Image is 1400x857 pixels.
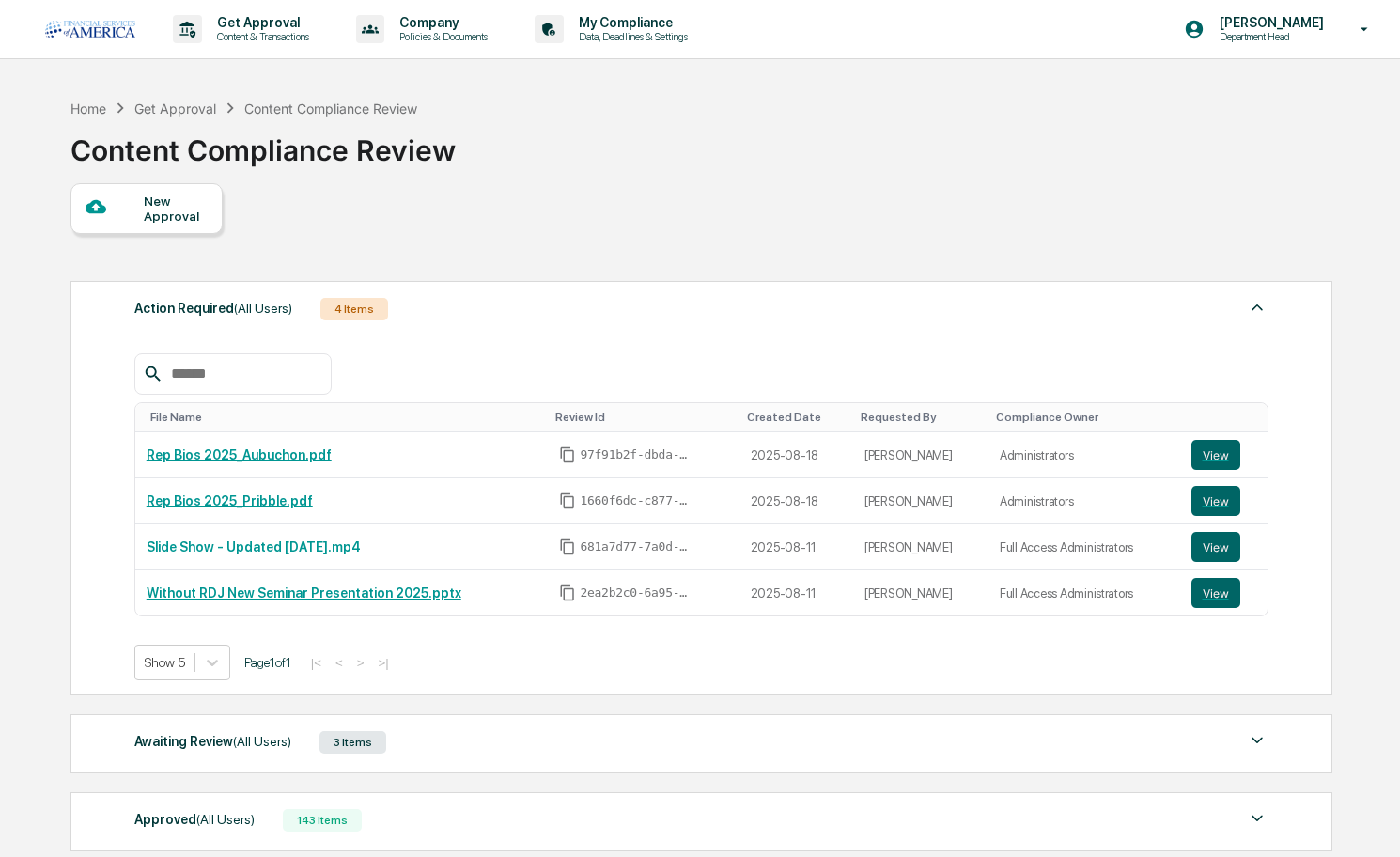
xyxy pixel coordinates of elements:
span: Copy Id [559,584,576,601]
img: logo [45,21,135,38]
div: Content Compliance Review [244,101,417,117]
p: My Compliance [564,15,697,30]
a: Rep Bios 2025_Aubuchon.pdf [147,447,332,462]
td: Administrators [988,432,1180,478]
span: 681a7d77-7a0d-496a-a1b0-8952106e0113 [580,539,692,554]
button: > [351,655,370,671]
div: Action Required [134,296,292,320]
span: (All Users) [233,734,291,749]
button: View [1191,578,1240,608]
button: >| [373,655,395,671]
div: Get Approval [134,101,216,117]
a: View [1191,532,1256,562]
div: 3 Items [319,731,386,754]
span: Page 1 of 1 [244,655,291,670]
button: View [1191,532,1240,562]
img: caret [1246,807,1268,830]
td: 2025-08-18 [739,432,853,478]
a: View [1191,578,1256,608]
div: Home [70,101,106,117]
div: Toggle SortBy [996,411,1173,424]
div: 4 Items [320,298,388,320]
div: Approved [134,807,255,832]
a: View [1191,486,1256,516]
p: Content & Transactions [202,30,319,43]
button: View [1191,440,1240,470]
span: Copy Id [559,538,576,555]
div: New Approval [144,194,207,224]
span: (All Users) [196,812,255,827]
button: < [330,655,349,671]
img: caret [1246,729,1268,752]
a: Without RDJ New Seminar Presentation 2025.pptx [147,585,461,600]
a: Rep Bios 2025_Pribble.pdf [147,493,313,508]
p: [PERSON_NAME] [1205,15,1333,30]
span: Copy Id [559,492,576,509]
td: Full Access Administrators [988,570,1180,615]
td: [PERSON_NAME] [853,524,988,570]
td: 2025-08-11 [739,524,853,570]
div: 143 Items [283,809,362,832]
div: Toggle SortBy [1195,411,1260,424]
span: 97f91b2f-dbda-4963-8977-d44541b0b281 [580,447,692,462]
div: Toggle SortBy [150,411,541,424]
img: caret [1246,296,1268,319]
td: [PERSON_NAME] [853,570,988,615]
button: |< [305,655,327,671]
div: Toggle SortBy [747,411,846,424]
p: Policies & Documents [384,30,497,43]
span: 2ea2b2c0-6a95-475c-87cc-7fdde2d3a076 [580,585,692,600]
td: [PERSON_NAME] [853,432,988,478]
td: Administrators [988,478,1180,524]
span: 1660f6dc-c877-4a1d-97b5-33d189786c59 [580,493,692,508]
div: Toggle SortBy [861,411,981,424]
p: Company [384,15,497,30]
p: Data, Deadlines & Settings [564,30,697,43]
a: Slide Show - Updated [DATE].mp4 [147,539,361,554]
a: View [1191,440,1256,470]
td: [PERSON_NAME] [853,478,988,524]
div: Awaiting Review [134,729,291,754]
div: Content Compliance Review [70,118,456,167]
p: Get Approval [202,15,319,30]
span: (All Users) [234,301,292,316]
div: Toggle SortBy [555,411,731,424]
td: Full Access Administrators [988,524,1180,570]
td: 2025-08-18 [739,478,853,524]
p: Department Head [1205,30,1333,43]
td: 2025-08-11 [739,570,853,615]
button: View [1191,486,1240,516]
span: Copy Id [559,446,576,463]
